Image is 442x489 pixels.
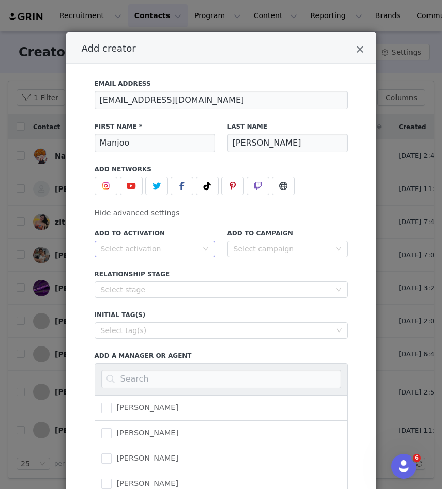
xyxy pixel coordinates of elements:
span: Add creator [82,43,136,54]
label: Email Address [95,79,348,88]
label: Add to Activation [95,229,215,238]
iframe: Intercom live chat [391,454,416,479]
span: [PERSON_NAME] [112,403,179,413]
button: Close [356,44,364,57]
div: Select activation [101,244,197,254]
label: Add Networks [95,165,348,174]
span: [PERSON_NAME] [112,428,179,438]
span: [PERSON_NAME] [112,479,179,488]
input: Search [101,370,341,388]
i: icon: down [203,246,209,253]
span: 6 [413,454,421,462]
div: Select campaign [234,244,330,254]
div: Select stage [101,285,330,295]
span: Hide advanced settings [95,209,180,217]
img: instagram.svg [102,182,110,190]
span: [PERSON_NAME] [112,453,179,463]
i: icon: down [336,246,342,253]
label: First Name * [95,122,215,131]
label: Relationship Stage [95,270,348,279]
i: icon: down [336,287,342,294]
label: Add a manager or agent [95,351,348,360]
i: icon: down [336,327,342,335]
label: Add to Campaign [227,229,348,238]
label: Initial Tag(s) [95,310,348,320]
label: Last Name [227,122,348,131]
div: Select tag(s) [101,325,332,336]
